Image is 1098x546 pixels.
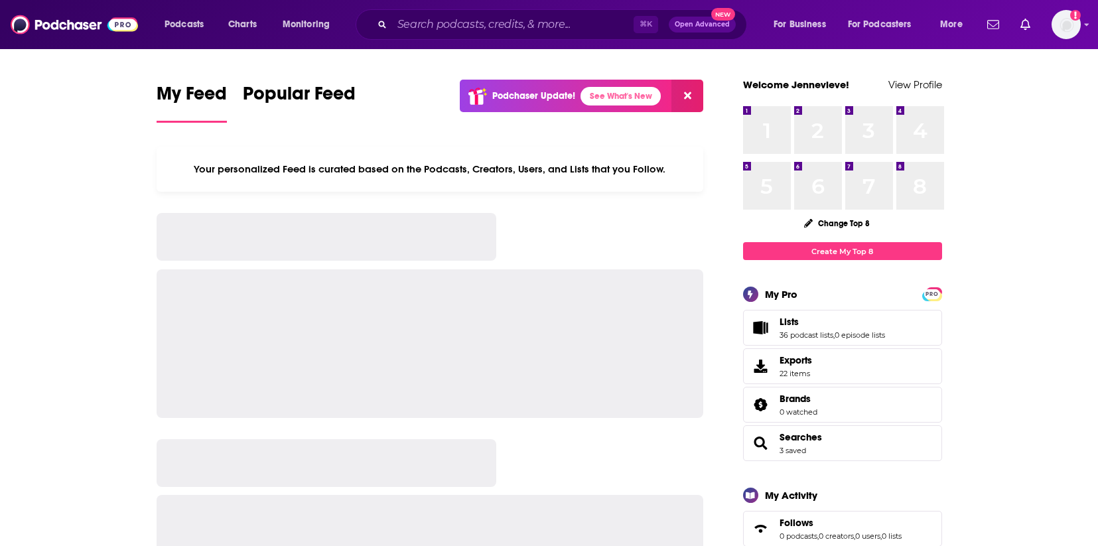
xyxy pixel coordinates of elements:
[748,357,774,375] span: Exports
[1052,10,1081,39] span: Logged in as jennevievef
[882,531,902,541] a: 0 lists
[581,87,661,105] a: See What's New
[743,242,942,260] a: Create My Top 8
[940,15,963,34] span: More
[924,289,940,299] a: PRO
[748,318,774,337] a: Lists
[1052,10,1081,39] img: User Profile
[819,531,854,541] a: 0 creators
[817,531,819,541] span: ,
[273,14,347,35] button: open menu
[392,14,634,35] input: Search podcasts, credits, & more...
[1070,10,1081,21] svg: Add a profile image
[780,354,812,366] span: Exports
[283,15,330,34] span: Monitoring
[982,13,1004,36] a: Show notifications dropdown
[764,14,843,35] button: open menu
[157,82,227,113] span: My Feed
[888,78,942,91] a: View Profile
[796,215,878,232] button: Change Top 8
[780,316,799,328] span: Lists
[165,15,204,34] span: Podcasts
[780,393,817,405] a: Brands
[835,330,885,340] a: 0 episode lists
[854,531,855,541] span: ,
[368,9,760,40] div: Search podcasts, credits, & more...
[780,393,811,405] span: Brands
[743,310,942,346] span: Lists
[931,14,979,35] button: open menu
[839,14,931,35] button: open menu
[780,531,817,541] a: 0 podcasts
[880,531,882,541] span: ,
[743,387,942,423] span: Brands
[833,330,835,340] span: ,
[11,12,138,37] img: Podchaser - Follow, Share and Rate Podcasts
[669,17,736,33] button: Open AdvancedNew
[765,288,797,301] div: My Pro
[748,395,774,414] a: Brands
[1015,13,1036,36] a: Show notifications dropdown
[780,316,885,328] a: Lists
[634,16,658,33] span: ⌘ K
[780,369,812,378] span: 22 items
[780,517,902,529] a: Follows
[855,531,880,541] a: 0 users
[780,517,813,529] span: Follows
[780,446,806,455] a: 3 saved
[924,289,940,299] span: PRO
[492,90,575,102] p: Podchaser Update!
[780,431,822,443] a: Searches
[743,348,942,384] a: Exports
[774,15,826,34] span: For Business
[157,82,227,123] a: My Feed
[848,15,912,34] span: For Podcasters
[748,519,774,538] a: Follows
[711,8,735,21] span: New
[1052,10,1081,39] button: Show profile menu
[243,82,356,113] span: Popular Feed
[220,14,265,35] a: Charts
[157,147,704,192] div: Your personalized Feed is curated based on the Podcasts, Creators, Users, and Lists that you Follow.
[243,82,356,123] a: Popular Feed
[155,14,221,35] button: open menu
[780,407,817,417] a: 0 watched
[228,15,257,34] span: Charts
[675,21,730,28] span: Open Advanced
[743,425,942,461] span: Searches
[743,78,849,91] a: Welcome Jennevieve!
[765,489,817,502] div: My Activity
[748,434,774,452] a: Searches
[780,330,833,340] a: 36 podcast lists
